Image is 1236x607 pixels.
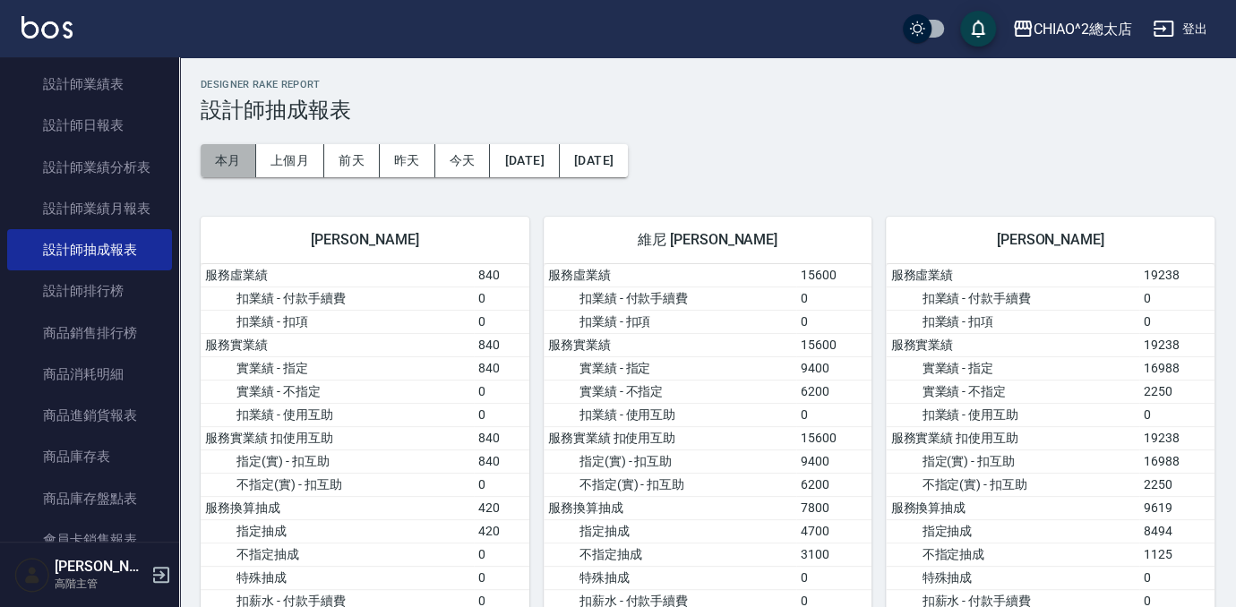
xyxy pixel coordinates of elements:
[544,286,796,310] td: 扣業績 - 付款手續費
[886,496,1138,519] td: 服務換算抽成
[796,496,871,519] td: 7800
[474,356,529,380] td: 840
[7,270,172,312] a: 設計師排行榜
[886,519,1138,543] td: 指定抽成
[380,144,435,177] button: 昨天
[201,543,474,566] td: 不指定抽成
[435,144,491,177] button: 今天
[1034,18,1132,40] div: CHIAO^2總太店
[1139,566,1215,589] td: 0
[544,449,796,473] td: 指定(實) - 扣互助
[886,333,1138,356] td: 服務實業績
[886,473,1138,496] td: 不指定(實) - 扣互助
[474,310,529,333] td: 0
[886,310,1138,333] td: 扣業績 - 扣項
[201,310,474,333] td: 扣業績 - 扣項
[544,403,796,426] td: 扣業績 - 使用互助
[1139,473,1215,496] td: 2250
[7,519,172,560] a: 會員卡銷售報表
[201,286,474,310] td: 扣業績 - 付款手續費
[201,98,1215,123] h3: 設計師抽成報表
[201,79,1215,90] h2: Designer Rake Report
[201,496,474,519] td: 服務換算抽成
[1139,264,1215,287] td: 19238
[796,380,871,403] td: 6200
[565,231,851,249] span: 維尼 [PERSON_NAME]
[7,229,172,270] a: 設計師抽成報表
[886,426,1138,449] td: 服務實業績 扣使用互助
[1139,403,1215,426] td: 0
[796,286,871,310] td: 0
[201,426,474,449] td: 服務實業績 扣使用互助
[796,310,871,333] td: 0
[544,380,796,403] td: 實業績 - 不指定
[796,264,871,287] td: 15600
[886,403,1138,426] td: 扣業績 - 使用互助
[1139,356,1215,380] td: 16988
[1005,11,1139,47] button: CHIAO^2總太店
[14,557,50,593] img: Person
[796,356,871,380] td: 9400
[907,231,1193,249] span: [PERSON_NAME]
[544,519,796,543] td: 指定抽成
[7,188,172,229] a: 設計師業績月報表
[544,543,796,566] td: 不指定抽成
[1139,496,1215,519] td: 9619
[1139,286,1215,310] td: 0
[201,449,474,473] td: 指定(實) - 扣互助
[886,356,1138,380] td: 實業績 - 指定
[886,566,1138,589] td: 特殊抽成
[7,436,172,477] a: 商品庫存表
[474,426,529,449] td: 840
[886,264,1138,287] td: 服務虛業績
[796,566,871,589] td: 0
[1139,426,1215,449] td: 19238
[201,264,474,287] td: 服務虛業績
[201,473,474,496] td: 不指定(實) - 扣互助
[1139,380,1215,403] td: 2250
[796,473,871,496] td: 6200
[474,473,529,496] td: 0
[544,264,796,287] td: 服務虛業績
[474,264,529,287] td: 840
[474,496,529,519] td: 420
[201,380,474,403] td: 實業績 - 不指定
[886,449,1138,473] td: 指定(實) - 扣互助
[324,144,380,177] button: 前天
[1146,13,1215,46] button: 登出
[256,144,324,177] button: 上個月
[796,426,871,449] td: 15600
[7,478,172,519] a: 商品庫存盤點表
[796,519,871,543] td: 4700
[796,333,871,356] td: 15600
[201,356,474,380] td: 實業績 - 指定
[474,380,529,403] td: 0
[7,312,172,354] a: 商品銷售排行榜
[960,11,996,47] button: save
[796,543,871,566] td: 3100
[201,519,474,543] td: 指定抽成
[7,354,172,395] a: 商品消耗明細
[201,144,256,177] button: 本月
[544,333,796,356] td: 服務實業績
[544,426,796,449] td: 服務實業績 扣使用互助
[201,403,474,426] td: 扣業績 - 使用互助
[55,558,146,576] h5: [PERSON_NAME]
[474,333,529,356] td: 840
[1139,519,1215,543] td: 8494
[544,356,796,380] td: 實業績 - 指定
[796,449,871,473] td: 9400
[796,403,871,426] td: 0
[7,395,172,436] a: 商品進銷貨報表
[474,403,529,426] td: 0
[886,286,1138,310] td: 扣業績 - 付款手續費
[544,310,796,333] td: 扣業績 - 扣項
[886,380,1138,403] td: 實業績 - 不指定
[1139,333,1215,356] td: 19238
[1139,310,1215,333] td: 0
[222,231,508,249] span: [PERSON_NAME]
[201,333,474,356] td: 服務實業績
[7,64,172,105] a: 設計師業績表
[544,566,796,589] td: 特殊抽成
[21,16,73,38] img: Logo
